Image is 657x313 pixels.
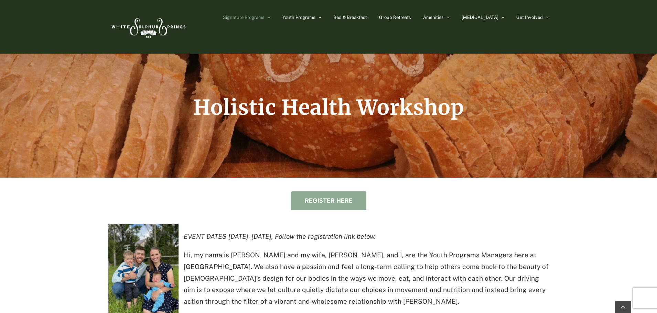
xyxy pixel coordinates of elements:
a: Register here [291,191,366,210]
span: Signature Programs [223,15,265,20]
span: [MEDICAL_DATA] [462,15,498,20]
img: White Sulphur Springs Logo [108,11,187,43]
span: Holistic Health Workshop [193,94,464,120]
p: Hi, my name is [PERSON_NAME] and my wife, [PERSON_NAME], and I, are the Youth Programs Managers h... [108,249,549,308]
span: Register here [305,197,353,204]
span: Bed & Breakfast [333,15,367,20]
em: EVENT DATES [DATE]- [DATE], Follow the registration link below. [184,233,376,240]
span: Youth Programs [282,15,315,20]
span: Amenities [423,15,444,20]
span: Group Retreats [379,15,411,20]
span: Get Involved [516,15,543,20]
